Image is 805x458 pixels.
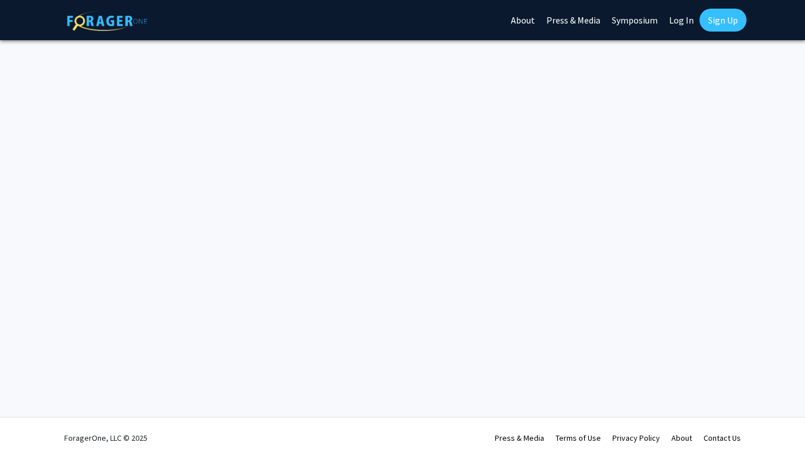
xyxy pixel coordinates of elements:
a: Press & Media [495,433,544,443]
div: ForagerOne, LLC © 2025 [64,418,147,458]
img: ForagerOne Logo [67,11,147,31]
a: Privacy Policy [612,433,660,443]
a: Contact Us [704,433,741,443]
a: About [671,433,692,443]
a: Terms of Use [556,433,601,443]
a: Sign Up [700,9,747,32]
